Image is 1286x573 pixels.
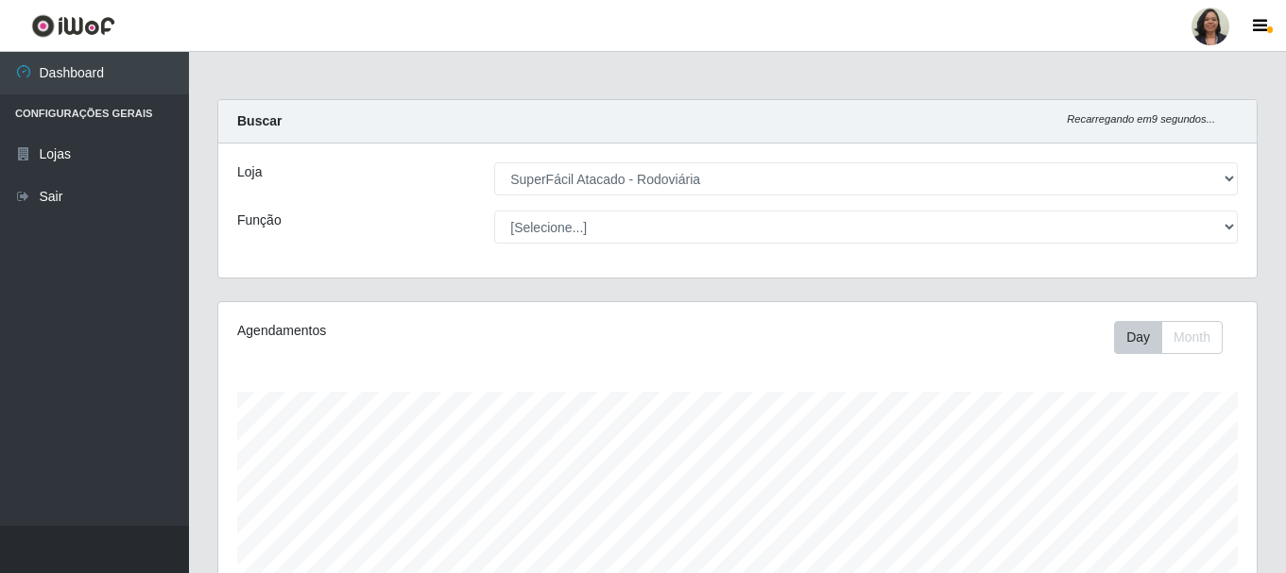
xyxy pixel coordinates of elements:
strong: Buscar [237,113,282,128]
img: CoreUI Logo [31,14,115,38]
div: Agendamentos [237,321,638,341]
button: Month [1161,321,1223,354]
label: Função [237,211,282,230]
i: Recarregando em 9 segundos... [1067,113,1215,125]
button: Day [1114,321,1162,354]
label: Loja [237,162,262,182]
div: Toolbar with button groups [1114,321,1238,354]
div: First group [1114,321,1223,354]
